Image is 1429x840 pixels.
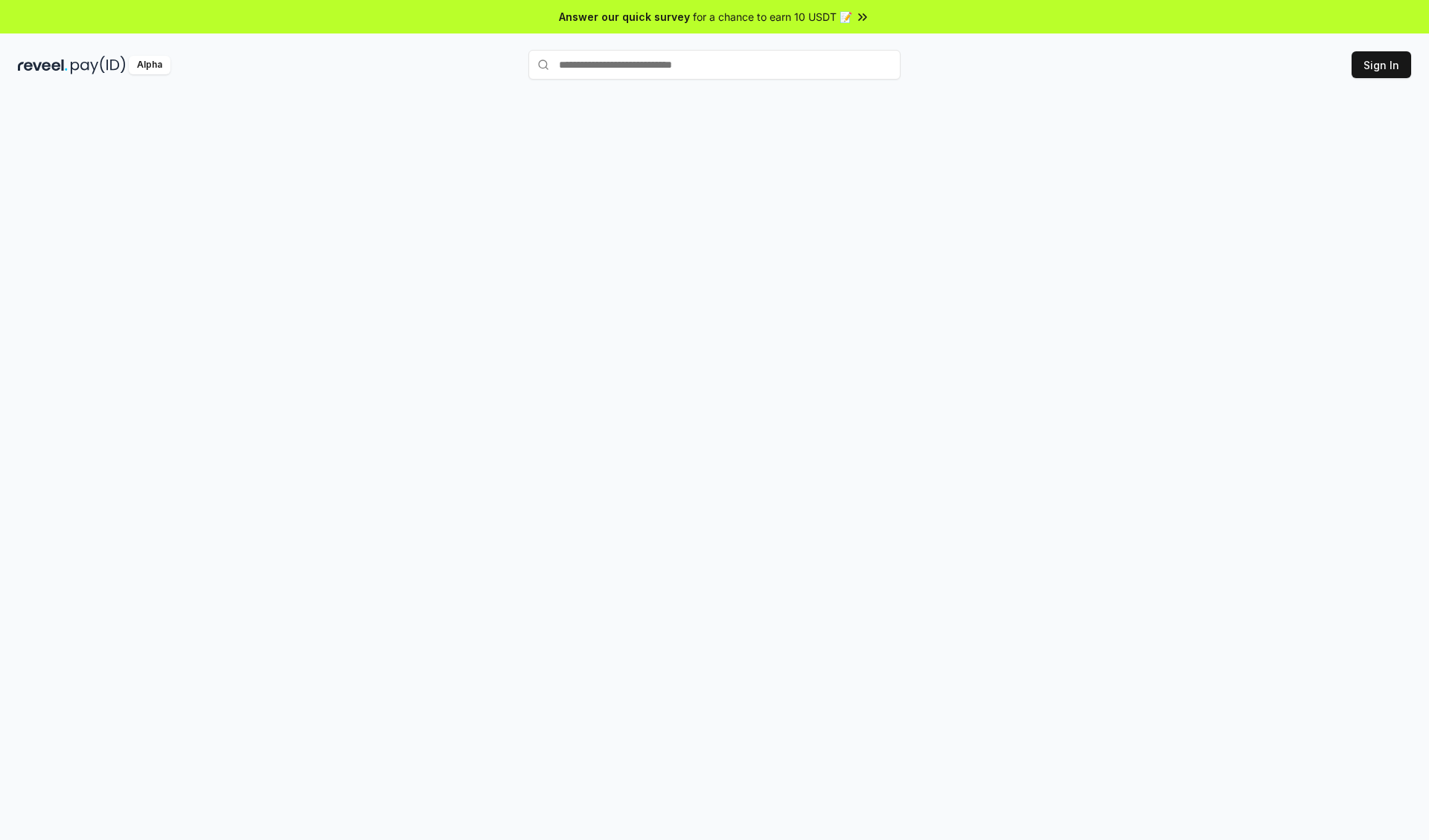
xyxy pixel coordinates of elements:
img: reveel_dark [18,56,68,74]
button: Sign In [1352,51,1411,78]
div: Alpha [129,56,170,74]
span: Answer our quick survey [559,9,690,25]
span: for a chance to earn 10 USDT 📝 [693,9,852,25]
img: pay_id [71,56,126,74]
